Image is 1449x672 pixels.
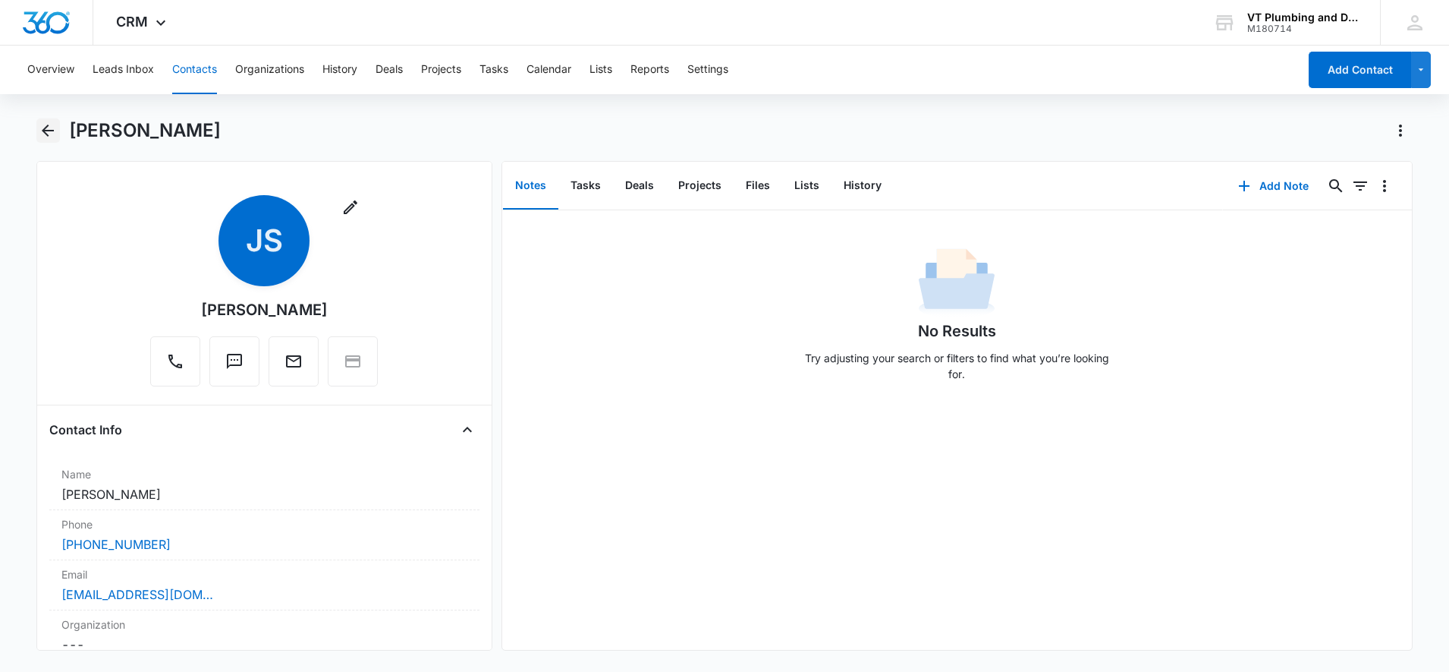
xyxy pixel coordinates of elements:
button: Email [269,336,319,386]
button: Overflow Menu [1372,174,1397,198]
div: Phone[PHONE_NUMBER] [49,510,479,560]
div: account name [1247,11,1358,24]
button: Projects [666,162,734,210]
h1: No Results [918,320,996,342]
button: Contacts [172,46,217,94]
button: Add Note [1223,168,1324,204]
button: Back [36,118,60,143]
button: Add Contact [1309,52,1411,88]
button: Lists [782,162,831,210]
button: Organizations [235,46,304,94]
button: Notes [503,162,558,210]
img: No Data [919,244,995,320]
button: Projects [421,46,461,94]
button: History [322,46,357,94]
span: JS [218,195,310,286]
button: Reports [630,46,669,94]
button: Close [455,418,479,442]
label: Email [61,566,467,582]
label: Organization [61,617,467,633]
span: CRM [116,14,148,30]
dd: --- [61,636,467,654]
p: Try adjusting your search or filters to find what you’re looking for. [797,350,1116,382]
button: Deals [376,46,403,94]
button: Tasks [479,46,508,94]
a: [EMAIL_ADDRESS][DOMAIN_NAME] [61,585,213,604]
button: Actions [1388,118,1413,143]
button: History [831,162,894,210]
button: Search... [1324,174,1348,198]
button: Leads Inbox [93,46,154,94]
a: Call [150,360,200,373]
button: Text [209,336,259,386]
button: Filters [1348,174,1372,198]
div: [PERSON_NAME] [201,298,328,321]
button: Files [734,162,782,210]
label: Name [61,466,467,482]
a: [PHONE_NUMBER] [61,535,171,554]
div: Email[EMAIL_ADDRESS][DOMAIN_NAME] [49,560,479,610]
a: Email [269,360,319,373]
a: Text [209,360,259,373]
button: Lists [589,46,612,94]
h1: [PERSON_NAME] [69,119,221,142]
div: Name[PERSON_NAME] [49,460,479,510]
div: account id [1247,24,1358,34]
button: Settings [687,46,728,94]
button: Calendar [526,46,571,94]
button: Call [150,336,200,386]
button: Overview [27,46,74,94]
button: Deals [613,162,666,210]
h4: Contact Info [49,421,122,439]
label: Phone [61,516,467,532]
dd: [PERSON_NAME] [61,485,467,503]
div: Organization--- [49,610,479,660]
button: Tasks [558,162,613,210]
